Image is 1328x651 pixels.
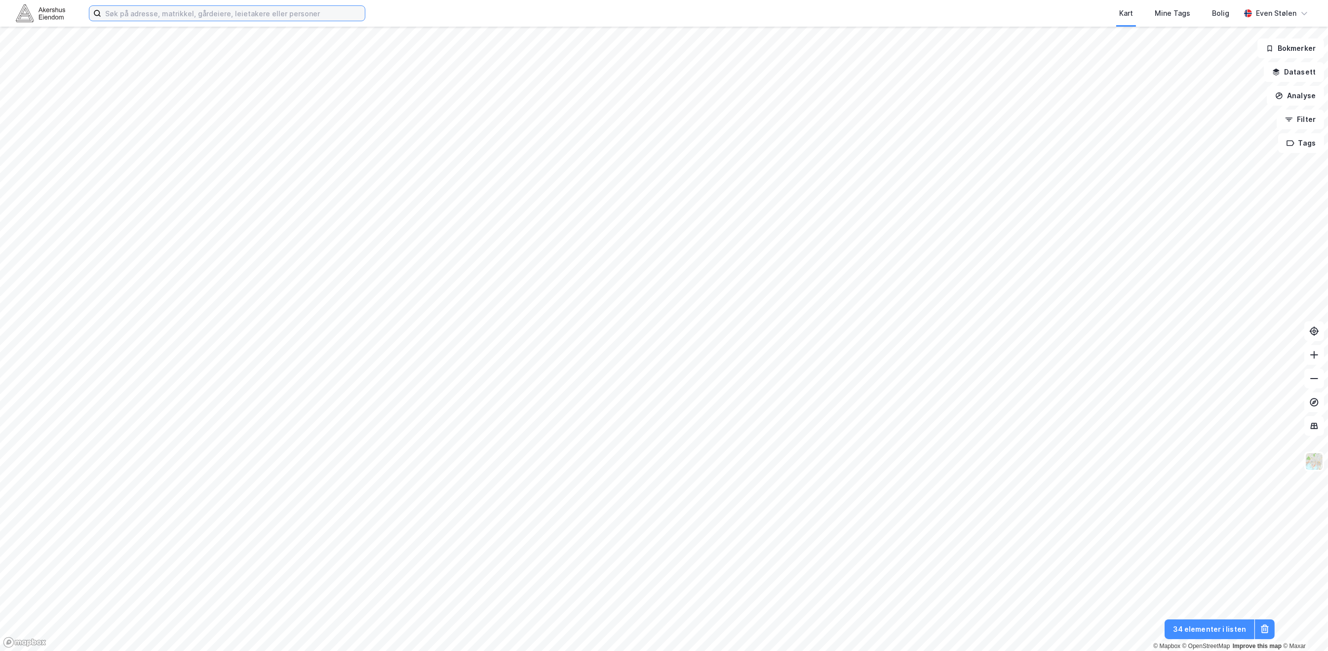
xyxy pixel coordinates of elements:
button: Analyse [1267,86,1324,106]
button: Tags [1278,133,1324,153]
button: Bokmerker [1257,38,1324,58]
img: Z [1305,452,1324,471]
div: Mine Tags [1155,7,1190,19]
img: akershus-eiendom-logo.9091f326c980b4bce74ccdd9f866810c.svg [16,4,65,22]
a: Mapbox homepage [3,637,46,648]
iframe: Chat Widget [1279,604,1328,651]
div: Even Stølen [1256,7,1296,19]
a: Improve this map [1233,643,1282,650]
div: Kontrollprogram for chat [1279,604,1328,651]
input: Søk på adresse, matrikkel, gårdeiere, leietakere eller personer [101,6,365,21]
div: Kart [1119,7,1133,19]
button: 34 elementer i listen [1165,619,1254,639]
a: Mapbox [1153,643,1180,650]
a: OpenStreetMap [1182,643,1230,650]
button: Filter [1277,110,1324,129]
div: Bolig [1212,7,1229,19]
button: Datasett [1264,62,1324,82]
